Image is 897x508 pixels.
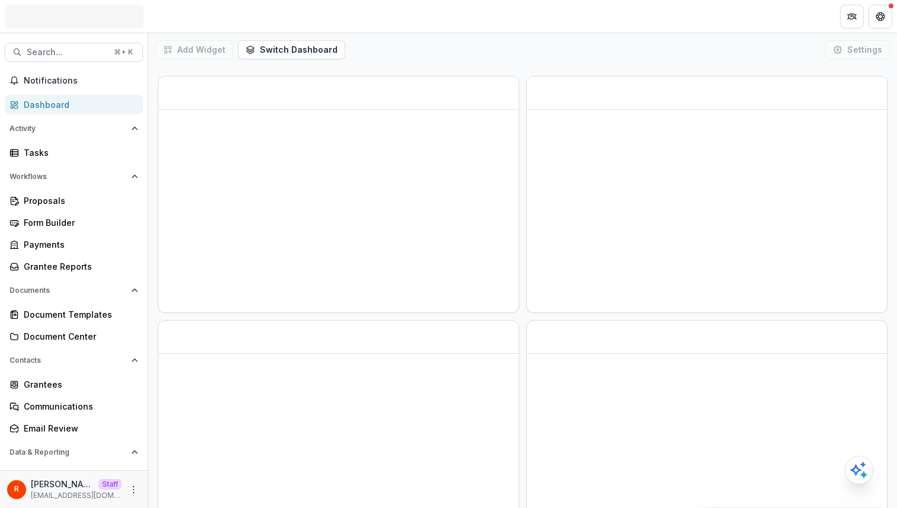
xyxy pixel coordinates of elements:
[5,71,143,90] button: Notifications
[5,443,143,462] button: Open Data & Reporting
[9,286,126,295] span: Documents
[9,124,126,133] span: Activity
[24,378,133,391] div: Grantees
[5,235,143,254] a: Payments
[153,8,203,25] nav: breadcrumb
[840,5,864,28] button: Partners
[31,478,94,490] p: [PERSON_NAME]
[155,40,233,59] button: Add Widget
[112,46,135,59] div: ⌘ + K
[825,40,890,59] button: Settings
[5,167,143,186] button: Open Workflows
[9,448,126,456] span: Data & Reporting
[5,143,143,162] a: Tasks
[869,5,892,28] button: Get Help
[24,422,133,434] div: Email Review
[24,76,138,86] span: Notifications
[845,456,873,484] button: Open AI Assistant
[5,305,143,324] a: Document Templates
[5,191,143,210] a: Proposals
[238,40,345,59] button: Switch Dashboard
[24,260,133,273] div: Grantee Reports
[24,194,133,207] div: Proposals
[5,119,143,138] button: Open Activity
[98,479,122,490] p: Staff
[27,47,107,57] span: Search...
[5,95,143,114] a: Dashboard
[24,238,133,251] div: Payments
[5,397,143,416] a: Communications
[5,327,143,346] a: Document Center
[9,356,126,365] span: Contacts
[5,375,143,394] a: Grantees
[5,257,143,276] a: Grantee Reports
[5,467,143,486] a: Dashboard
[24,216,133,229] div: Form Builder
[24,308,133,321] div: Document Templates
[9,172,126,181] span: Workflows
[24,400,133,413] div: Communications
[24,98,133,111] div: Dashboard
[5,213,143,232] a: Form Builder
[126,483,141,497] button: More
[31,490,122,501] p: [EMAIL_ADDRESS][DOMAIN_NAME]
[5,351,143,370] button: Open Contacts
[5,281,143,300] button: Open Documents
[5,43,143,62] button: Search...
[24,330,133,343] div: Document Center
[5,418,143,438] a: Email Review
[24,146,133,159] div: Tasks
[14,485,19,493] div: Raj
